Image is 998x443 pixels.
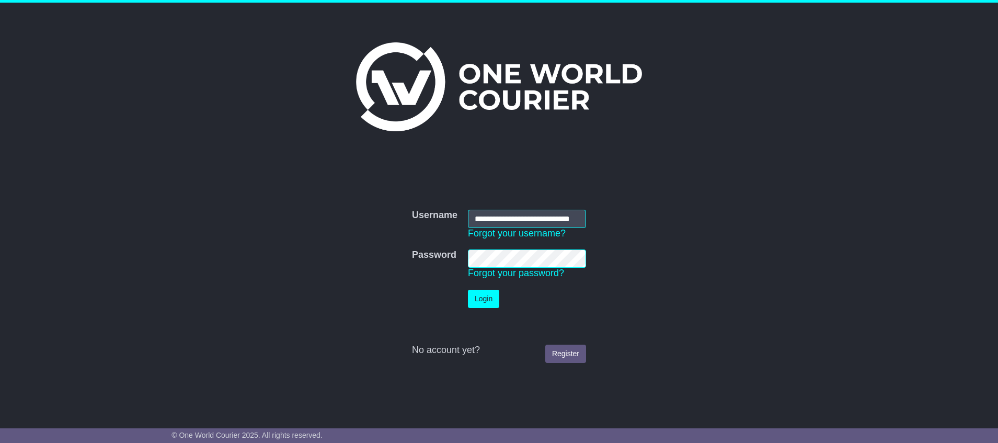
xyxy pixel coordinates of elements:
a: Forgot your password? [468,268,564,278]
span: © One World Courier 2025. All rights reserved. [171,431,323,439]
a: Forgot your username? [468,228,566,238]
label: Password [412,249,456,261]
button: Login [468,290,499,308]
img: One World [356,42,641,131]
a: Register [545,345,586,363]
label: Username [412,210,457,221]
div: No account yet? [412,345,586,356]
